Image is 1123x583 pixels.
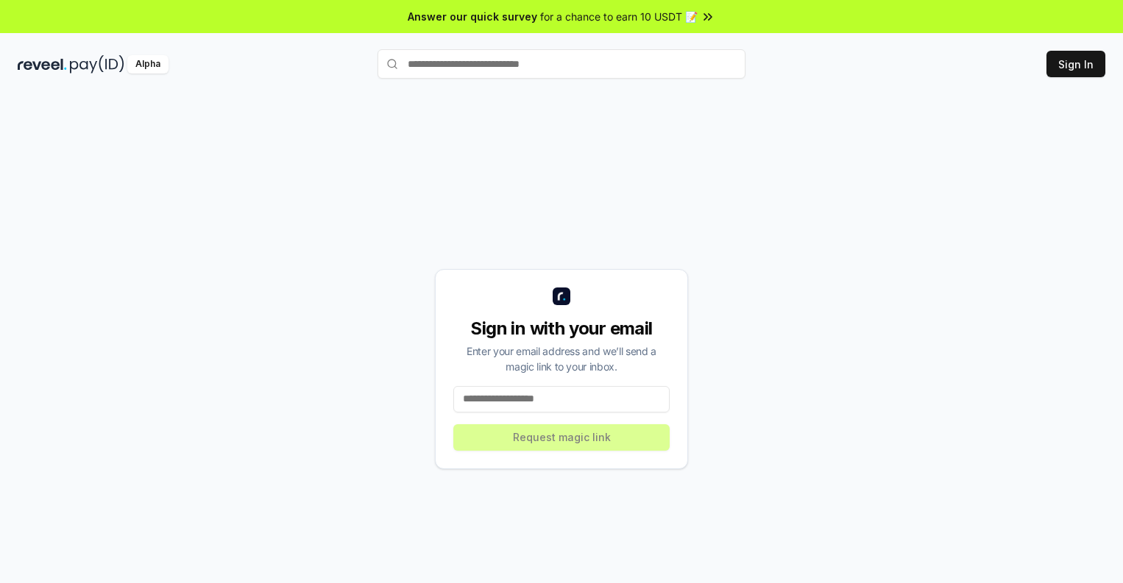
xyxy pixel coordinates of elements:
[127,55,169,74] div: Alpha
[453,343,670,374] div: Enter your email address and we’ll send a magic link to your inbox.
[408,9,537,24] span: Answer our quick survey
[553,287,570,305] img: logo_small
[70,55,124,74] img: pay_id
[540,9,698,24] span: for a chance to earn 10 USDT 📝
[1046,51,1105,77] button: Sign In
[453,317,670,340] div: Sign in with your email
[18,55,67,74] img: reveel_dark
